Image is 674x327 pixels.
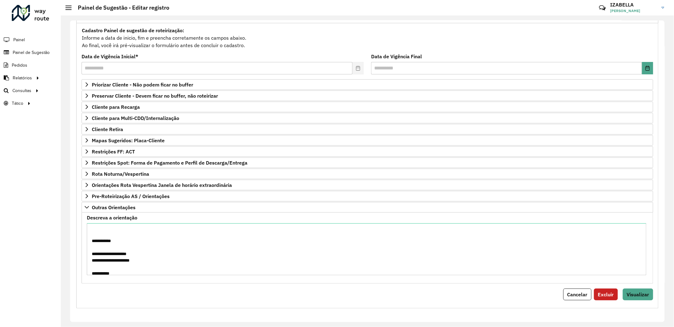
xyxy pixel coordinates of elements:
span: Mapas Sugeridos: Placa-Cliente [92,138,165,143]
span: Painel [13,37,25,43]
label: Data de Vigência Inicial [82,53,138,60]
span: Restrições FF: ACT [92,149,135,154]
label: Descreva a orientação [87,214,137,221]
a: Cliente Retira [82,124,653,135]
span: Cliente para Multi-CDD/Internalização [92,116,179,121]
span: Painel de Sugestão [13,49,50,56]
span: Cliente para Recarga [92,104,140,109]
div: Outras Orientações [82,213,653,284]
a: Orientações Rota Vespertina Janela de horário extraordinária [82,180,653,190]
h2: Painel de Sugestão - Editar registro [72,4,169,11]
span: Pre-Roteirização AS / Orientações [92,194,170,199]
span: Pedidos [12,62,27,68]
button: Choose Date [642,62,653,74]
a: Priorizar Cliente - Não podem ficar no buffer [82,79,653,90]
span: Cliente Retira [92,127,123,132]
a: Mapas Sugeridos: Placa-Cliente [82,135,653,146]
span: Excluir [598,291,614,298]
span: Visualizar [627,291,649,298]
h3: IZABELLA [610,2,657,8]
span: Restrições Spot: Forma de Pagamento e Perfil de Descarga/Entrega [92,160,247,165]
label: Data de Vigência Final [371,53,422,60]
span: Rota Noturna/Vespertina [92,171,149,176]
a: Pre-Roteirização AS / Orientações [82,191,653,201]
button: Visualizar [623,289,653,300]
span: [PERSON_NAME] [610,8,657,14]
a: Cliente para Recarga [82,102,653,112]
span: Priorizar Cliente - Não podem ficar no buffer [92,82,193,87]
button: Cancelar [563,289,592,300]
a: Restrições FF: ACT [82,146,653,157]
span: Preservar Cliente - Devem ficar no buffer, não roteirizar [92,93,218,98]
a: Contato Rápido [596,1,609,15]
a: Rota Noturna/Vespertina [82,169,653,179]
button: Excluir [594,289,618,300]
span: Cancelar [567,291,588,298]
a: Cliente para Multi-CDD/Internalização [82,113,653,123]
a: Outras Orientações [82,202,653,213]
span: Relatórios [13,75,32,81]
strong: Cadastro Painel de sugestão de roteirização: [82,27,184,33]
span: Orientações Rota Vespertina Janela de horário extraordinária [92,183,232,188]
a: Restrições Spot: Forma de Pagamento e Perfil de Descarga/Entrega [82,157,653,168]
span: Outras Orientações [92,205,135,210]
span: Tático [12,100,23,107]
span: Consultas [12,87,31,94]
div: Informe a data de inicio, fim e preencha corretamente os campos abaixo. Ao final, você irá pré-vi... [82,26,653,49]
a: Preservar Cliente - Devem ficar no buffer, não roteirizar [82,91,653,101]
